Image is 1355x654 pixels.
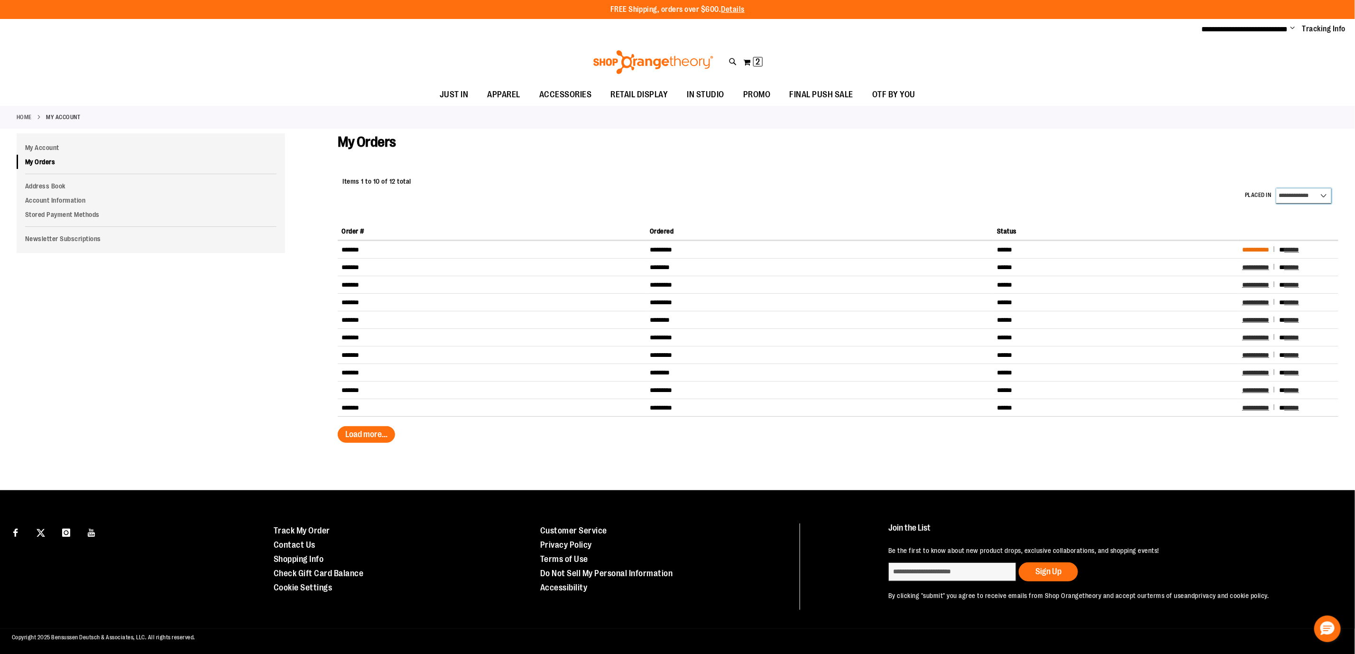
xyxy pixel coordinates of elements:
th: Order # [338,223,646,240]
span: 2 [756,57,760,66]
a: Customer Service [540,526,607,535]
input: enter email [888,562,1016,581]
span: Sign Up [1035,567,1061,576]
a: Visit our Youtube page [83,523,100,540]
a: Track My Order [274,526,330,535]
a: Accessibility [540,583,588,592]
span: JUST IN [440,84,469,105]
span: Load more... [345,430,387,439]
th: Ordered [646,223,993,240]
a: PROMO [734,84,780,106]
a: OTF BY YOU [863,84,925,106]
img: Twitter [37,529,45,537]
a: IN STUDIO [678,84,734,106]
a: APPAREL [478,84,530,106]
button: Account menu [1290,24,1295,34]
a: Contact Us [274,540,315,550]
p: FREE Shipping, orders over $600. [610,4,745,15]
a: Home [17,113,32,121]
a: Account Information [17,193,285,207]
a: Privacy Policy [540,540,592,550]
a: Cookie Settings [274,583,332,592]
a: Stored Payment Methods [17,207,285,222]
a: Visit our Instagram page [58,523,74,540]
a: Tracking Info [1302,24,1346,34]
span: PROMO [743,84,771,105]
button: Load more... [338,426,395,443]
a: privacy and cookie policy. [1195,592,1269,599]
a: Terms of Use [540,554,588,564]
a: FINAL PUSH SALE [780,84,863,106]
span: OTF BY YOU [872,84,915,105]
span: Copyright 2025 Bensussen Deutsch & Associates, LLC. All rights reserved. [12,634,195,641]
span: Items 1 to 10 of 12 total [342,178,411,185]
a: JUST IN [430,84,478,106]
a: Details [721,5,745,14]
span: ACCESSORIES [539,84,592,105]
h4: Join the List [888,523,1326,541]
a: RETAIL DISPLAY [601,84,678,106]
th: Status [993,223,1238,240]
span: My Orders [338,134,396,150]
a: My Orders [17,155,285,169]
a: Visit our X page [33,523,49,540]
a: terms of use [1147,592,1184,599]
span: RETAIL DISPLAY [611,84,668,105]
a: ACCESSORIES [530,84,601,106]
a: Check Gift Card Balance [274,569,364,578]
span: IN STUDIO [687,84,725,105]
span: FINAL PUSH SALE [790,84,854,105]
p: By clicking "submit" you agree to receive emails from Shop Orangetheory and accept our and [888,591,1326,600]
a: Address Book [17,179,285,193]
p: Be the first to know about new product drops, exclusive collaborations, and shopping events! [888,546,1326,555]
a: Do Not Sell My Personal Information [540,569,673,578]
button: Hello, have a question? Let’s chat. [1314,616,1341,642]
span: APPAREL [488,84,521,105]
a: My Account [17,140,285,155]
a: Visit our Facebook page [7,523,24,540]
img: Shop Orangetheory [592,50,715,74]
button: Sign Up [1019,562,1078,581]
strong: My Account [46,113,81,121]
label: Placed in [1245,191,1272,199]
a: Shopping Info [274,554,324,564]
a: Newsletter Subscriptions [17,232,285,246]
